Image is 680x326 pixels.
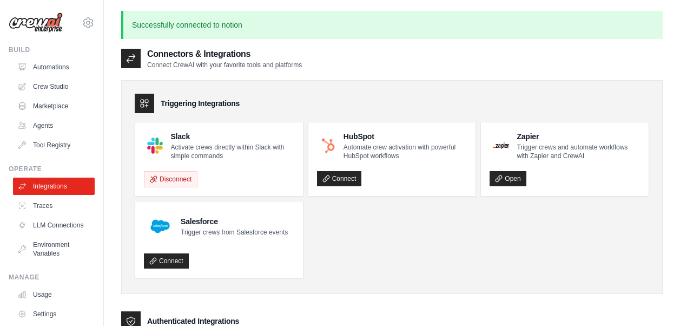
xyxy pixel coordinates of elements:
[13,236,95,262] a: Environment Variables
[144,253,189,269] a: Connect
[13,136,95,154] a: Tool Registry
[121,11,663,39] p: Successfully connected to notion
[517,131,640,142] h4: Zapier
[13,97,95,115] a: Marketplace
[144,171,197,187] button: Disconnect
[13,217,95,234] a: LLM Connections
[13,178,95,195] a: Integrations
[13,197,95,214] a: Traces
[344,131,467,142] h4: HubSpot
[13,286,95,303] a: Usage
[13,117,95,134] a: Agents
[517,143,640,160] p: Trigger crews and automate workflows with Zapier and CrewAI
[493,142,509,149] img: Zapier Logo
[13,58,95,76] a: Automations
[170,143,294,160] p: Activate crews directly within Slack with simple commands
[147,138,163,153] img: Slack Logo
[147,61,302,69] p: Connect CrewAI with your favorite tools and platforms
[181,216,288,227] h4: Salesforce
[9,45,95,54] div: Build
[13,78,95,95] a: Crew Studio
[9,165,95,173] div: Operate
[9,12,63,33] img: Logo
[161,98,240,109] h3: Triggering Integrations
[490,171,526,186] a: Open
[181,228,288,237] p: Trigger crews from Salesforce events
[170,131,294,142] h4: Slack
[9,273,95,282] div: Manage
[317,171,362,186] a: Connect
[147,213,173,239] img: Salesforce Logo
[13,305,95,323] a: Settings
[147,48,302,61] h2: Connectors & Integrations
[320,138,336,153] img: HubSpot Logo
[344,143,467,160] p: Automate crew activation with powerful HubSpot workflows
